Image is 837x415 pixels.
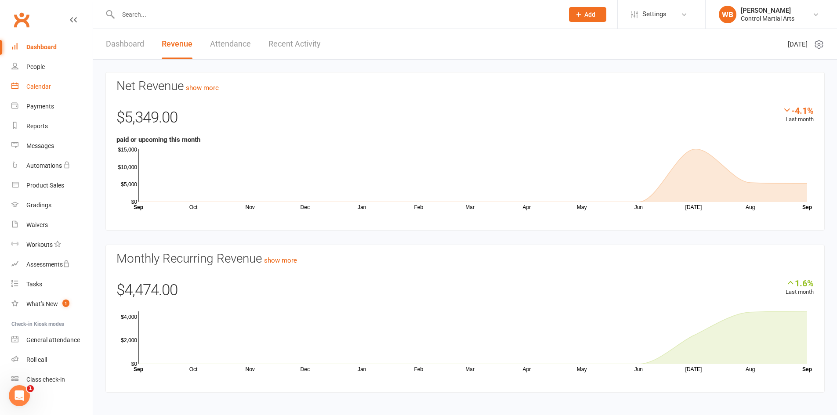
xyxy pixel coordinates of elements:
div: General attendance [26,336,80,343]
a: Calendar [11,77,93,97]
a: Assessments [11,255,93,274]
div: Calendar [26,83,51,90]
div: $4,474.00 [116,278,814,307]
div: Automations [26,162,62,169]
a: People [11,57,93,77]
a: Payments [11,97,93,116]
a: Dashboard [11,37,93,57]
div: People [26,63,45,70]
a: General attendance kiosk mode [11,330,93,350]
a: Messages [11,136,93,156]
a: show more [186,84,219,92]
div: Roll call [26,356,47,363]
div: $5,349.00 [116,105,814,134]
div: Workouts [26,241,53,248]
div: 1.6% [786,278,814,288]
h3: Net Revenue [116,79,814,93]
span: [DATE] [788,39,808,50]
div: Tasks [26,281,42,288]
a: Workouts [11,235,93,255]
span: Add [584,11,595,18]
div: -4.1% [783,105,814,115]
div: Waivers [26,221,48,228]
a: show more [264,256,297,264]
a: Gradings [11,195,93,215]
a: Dashboard [106,29,144,59]
div: Assessments [26,261,70,268]
a: Revenue [162,29,192,59]
iframe: Intercom live chat [9,385,30,406]
div: Dashboard [26,43,57,51]
a: Clubworx [11,9,33,31]
div: Control Martial Arts [741,14,794,22]
a: Reports [11,116,93,136]
a: Roll call [11,350,93,370]
input: Search... [116,8,558,21]
a: Automations [11,156,93,176]
div: Payments [26,103,54,110]
a: Tasks [11,274,93,294]
div: What's New [26,300,58,307]
div: Product Sales [26,182,64,189]
div: Last month [786,278,814,297]
a: Class kiosk mode [11,370,93,390]
div: Last month [783,105,814,124]
div: Class check-in [26,376,65,383]
span: 1 [27,385,34,392]
div: Reports [26,123,48,130]
a: Waivers [11,215,93,235]
a: Attendance [210,29,251,59]
a: Recent Activity [268,29,321,59]
a: Product Sales [11,176,93,195]
div: Messages [26,142,54,149]
div: WB [719,6,736,23]
button: Add [569,7,606,22]
span: 1 [62,300,69,307]
a: What's New1 [11,294,93,314]
div: [PERSON_NAME] [741,7,794,14]
strong: paid or upcoming this month [116,136,200,144]
div: Gradings [26,202,51,209]
span: Settings [642,4,667,24]
h3: Monthly Recurring Revenue [116,252,814,266]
